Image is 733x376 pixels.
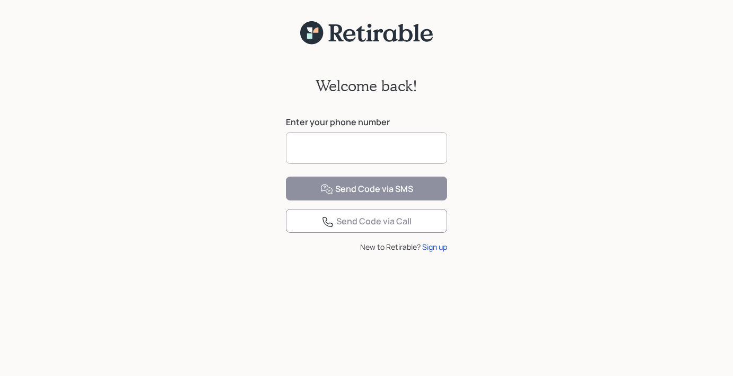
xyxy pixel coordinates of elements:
div: New to Retirable? [286,241,447,252]
button: Send Code via Call [286,209,447,233]
div: Sign up [422,241,447,252]
div: Send Code via Call [321,215,412,228]
div: Send Code via SMS [320,183,413,196]
h2: Welcome back! [316,77,417,95]
label: Enter your phone number [286,116,447,128]
button: Send Code via SMS [286,177,447,200]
